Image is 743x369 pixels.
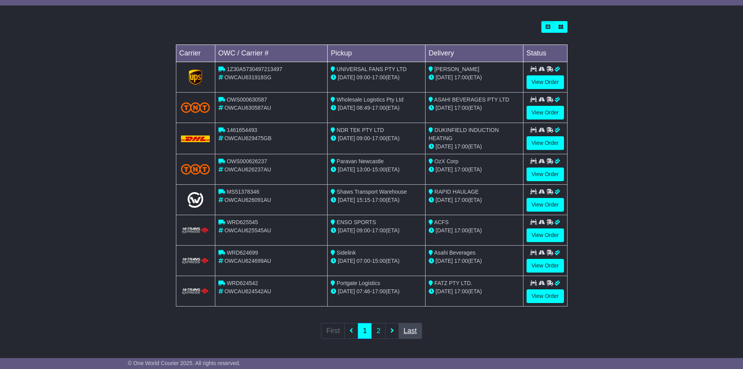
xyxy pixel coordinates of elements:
span: 15:00 [372,166,386,173]
span: 17:00 [372,74,386,80]
div: - (ETA) [331,287,422,296]
img: TNT_Domestic.png [181,102,210,113]
span: 17:00 [454,166,468,173]
span: 17:00 [454,227,468,234]
span: [DATE] [436,166,453,173]
span: [DATE] [436,258,453,264]
span: 09:00 [356,227,370,234]
span: 17:00 [454,74,468,80]
span: [DATE] [338,288,355,294]
span: 17:00 [372,288,386,294]
span: MS51378346 [227,189,259,195]
a: View Order [527,75,564,89]
span: [DATE] [338,197,355,203]
div: (ETA) [429,166,520,174]
span: [DATE] [436,105,453,111]
span: 07:00 [356,258,370,264]
span: [DATE] [338,135,355,141]
span: UNIVERSAL FANS PTY LTD [337,66,406,72]
a: View Order [527,228,564,242]
span: Portgate Logistics [337,280,380,286]
span: OWCAU625545AU [224,227,271,234]
a: View Order [527,259,564,273]
div: - (ETA) [331,196,422,204]
span: OWCAU631918SG [224,74,271,80]
span: [DATE] [338,227,355,234]
span: [DATE] [436,227,453,234]
img: DHL.png [181,135,210,142]
td: Delivery [425,45,523,62]
div: - (ETA) [331,73,422,82]
div: - (ETA) [331,257,422,265]
span: [DATE] [436,288,453,294]
span: OWCAU630587AU [224,105,271,111]
div: (ETA) [429,257,520,265]
span: [DATE] [436,197,453,203]
span: 09:00 [356,74,370,80]
span: 1Z30A5730497213497 [227,66,282,72]
div: - (ETA) [331,226,422,235]
span: [DATE] [436,74,453,80]
span: WRD625545 [227,219,258,225]
div: (ETA) [429,287,520,296]
img: HiTrans.png [181,257,210,265]
span: 15:15 [356,197,370,203]
span: 07:46 [356,288,370,294]
span: Sidelink [337,250,356,256]
img: HiTrans.png [181,288,210,295]
span: [DATE] [338,74,355,80]
span: FATZ PTY LTD. [434,280,472,286]
div: (ETA) [429,226,520,235]
span: 17:00 [372,227,386,234]
span: RAPID HAULAGE [434,189,479,195]
span: OWCAU626237AU [224,166,271,173]
div: (ETA) [429,73,520,82]
span: ASAHI BEVERAGES PTY LTD [434,96,509,103]
span: 17:00 [454,105,468,111]
span: OWS000630587 [227,96,267,103]
td: Carrier [176,45,215,62]
div: (ETA) [429,104,520,112]
span: 17:00 [454,258,468,264]
span: [DATE] [338,105,355,111]
div: - (ETA) [331,134,422,143]
span: 1461654493 [227,127,257,133]
span: OWCAU624542AU [224,288,271,294]
span: 17:00 [372,135,386,141]
a: View Order [527,168,564,181]
td: OWC / Carrier # [215,45,328,62]
span: 17:00 [454,143,468,150]
span: Wholesale Logistics Pty Ltd [337,96,403,103]
span: Asahi Beverages [434,250,475,256]
span: OzX Corp [434,158,458,164]
a: 1 [358,323,372,339]
div: (ETA) [429,196,520,204]
span: 17:00 [372,197,386,203]
td: Status [523,45,567,62]
span: Paravan Newcastle [337,158,384,164]
span: 17:00 [372,105,386,111]
span: ENSO SPORTS [337,219,376,225]
span: DUKINFIELD INDUCTION HEATING [429,127,499,141]
td: Pickup [328,45,426,62]
span: NDR TEK PTY LTD [337,127,384,133]
a: View Order [527,198,564,212]
div: - (ETA) [331,166,422,174]
a: View Order [527,136,564,150]
img: HiTrans.png [181,227,210,234]
span: 09:00 [356,135,370,141]
span: WRD624542 [227,280,258,286]
span: OWCAU629475GB [224,135,271,141]
span: 15:00 [372,258,386,264]
span: WRD624699 [227,250,258,256]
span: OWCAU626091AU [224,197,271,203]
div: - (ETA) [331,104,422,112]
span: ACFS [434,219,449,225]
span: 17:00 [454,288,468,294]
span: 08:49 [356,105,370,111]
span: 13:00 [356,166,370,173]
img: TNT_Domestic.png [181,164,210,175]
span: © One World Courier 2025. All rights reserved. [128,360,241,366]
div: (ETA) [429,143,520,151]
span: [DATE] [338,258,355,264]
